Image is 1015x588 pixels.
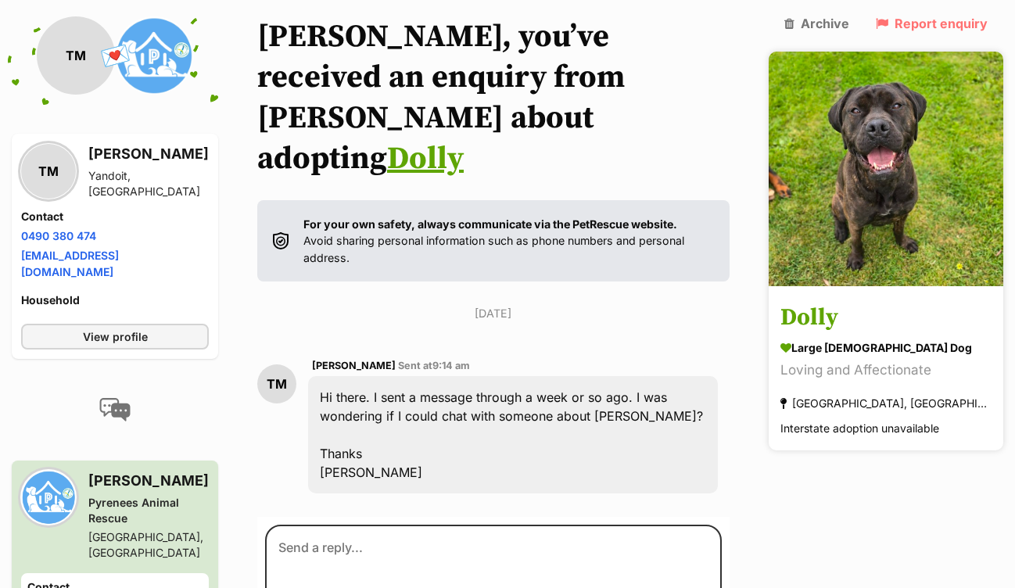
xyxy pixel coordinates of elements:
[257,305,730,321] p: [DATE]
[88,143,209,165] h3: [PERSON_NAME]
[98,39,133,73] span: 💌
[432,360,470,371] span: 9:14 am
[21,209,209,224] h4: Contact
[21,292,209,308] h4: Household
[115,16,193,95] img: Pyrenees Animal Rescue profile pic
[303,217,677,231] strong: For your own safety, always communicate via the PetRescue website.
[88,495,209,526] div: Pyrenees Animal Rescue
[21,249,119,278] a: [EMAIL_ADDRESS][DOMAIN_NAME]
[99,398,131,421] img: conversation-icon-4a6f8262b818ee0b60e3300018af0b2d0b884aa5de6e9bcb8d3d4eeb1a70a7c4.svg
[784,16,849,30] a: Archive
[780,300,992,335] h3: Dolly
[21,229,96,242] a: 0490 380 474
[780,421,939,435] span: Interstate adoption unavailable
[88,529,209,561] div: [GEOGRAPHIC_DATA], [GEOGRAPHIC_DATA]
[769,289,1003,450] a: Dolly large [DEMOGRAPHIC_DATA] Dog Loving and Affectionate [GEOGRAPHIC_DATA], [GEOGRAPHIC_DATA] I...
[303,216,714,266] p: Avoid sharing personal information such as phone numbers and personal address.
[308,376,718,493] div: Hi there. I sent a message through a week or so ago. I was wondering if I could chat with someone...
[37,16,115,95] div: TM
[257,364,296,403] div: TM
[257,16,730,179] h1: [PERSON_NAME], you’ve received an enquiry from [PERSON_NAME] about adopting
[83,328,148,345] span: View profile
[88,168,209,199] div: Yandoit, [GEOGRAPHIC_DATA]
[780,360,992,381] div: Loving and Affectionate
[387,139,464,178] a: Dolly
[21,144,76,199] div: TM
[780,339,992,356] div: large [DEMOGRAPHIC_DATA] Dog
[312,360,396,371] span: [PERSON_NAME]
[780,393,992,414] div: [GEOGRAPHIC_DATA], [GEOGRAPHIC_DATA]
[769,52,1003,286] img: Dolly
[21,324,209,350] a: View profile
[21,470,76,525] img: Pyrenees Animal Rescue profile pic
[876,16,988,30] a: Report enquiry
[398,360,470,371] span: Sent at
[88,470,209,492] h3: [PERSON_NAME]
